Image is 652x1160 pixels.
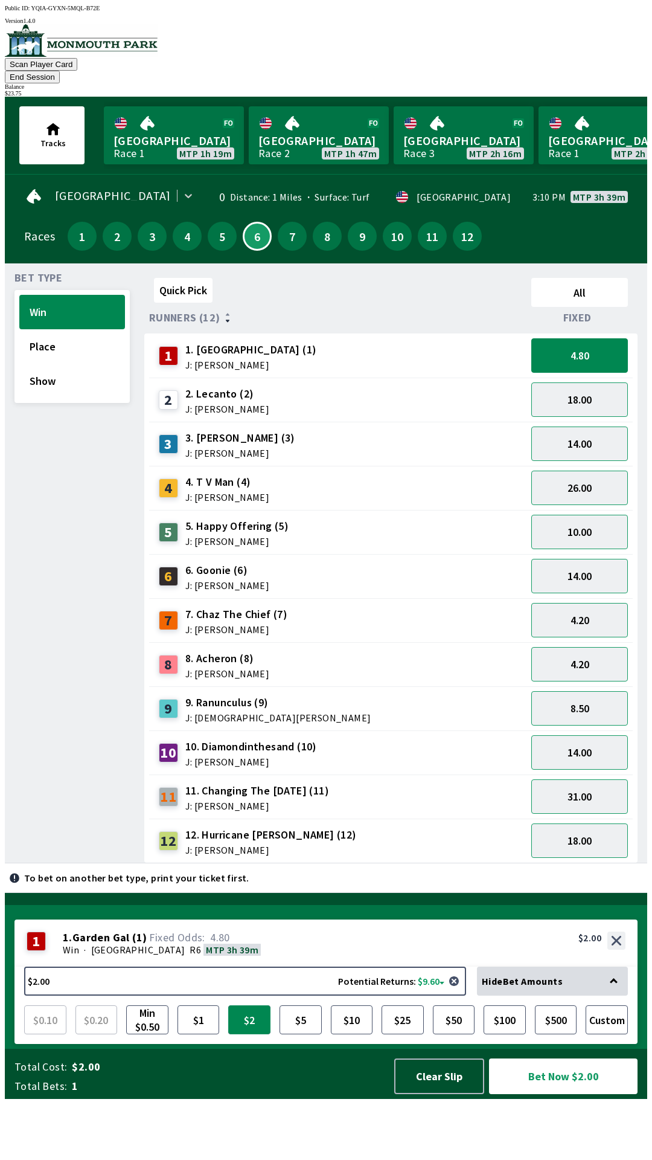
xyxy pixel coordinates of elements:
span: Runners (12) [149,313,220,323]
span: J: [PERSON_NAME] [185,536,289,546]
button: 3 [138,222,167,251]
div: Runners (12) [149,312,526,324]
button: Show [19,364,125,398]
button: 7 [278,222,307,251]
span: Distance: 1 Miles [230,191,302,203]
span: 1 . [63,932,72,944]
span: 11. Changing The [DATE] (11) [185,783,329,799]
span: $1 [181,1008,217,1031]
span: J: [PERSON_NAME] [185,581,269,590]
button: 31.00 [531,779,628,814]
button: 8.50 [531,691,628,726]
button: End Session [5,71,60,83]
span: 8.50 [570,701,589,715]
span: 4 [176,232,199,240]
div: Race 3 [403,149,435,158]
div: 5 [159,523,178,542]
span: Bet Now $2.00 [499,1069,627,1084]
button: 14.00 [531,559,628,593]
div: 11 [159,787,178,807]
span: $500 [538,1008,574,1031]
span: 9 [351,232,374,240]
span: [GEOGRAPHIC_DATA] [403,133,524,149]
div: 1 [159,346,178,366]
button: Bet Now $2.00 [489,1058,638,1094]
button: 2 [103,222,132,251]
span: J: [PERSON_NAME] [185,492,269,502]
a: [GEOGRAPHIC_DATA]Race 1MTP 1h 19m [104,106,244,164]
div: 9 [159,699,178,718]
span: Garden Gal [72,932,130,944]
span: J: [PERSON_NAME] [185,845,357,855]
button: 5 [208,222,237,251]
span: R6 [190,944,201,956]
div: 7 [159,611,178,630]
span: MTP 3h 39m [573,192,625,202]
span: 14.00 [567,569,592,583]
span: Show [30,374,115,388]
span: 18.00 [567,393,592,407]
button: $5 [280,1005,322,1034]
span: $5 [283,1008,319,1031]
button: 18.00 [531,382,628,417]
div: 2 [159,390,178,410]
div: $2.00 [578,932,601,944]
span: Win [30,305,115,319]
span: Total Bets: [14,1079,67,1094]
img: venue logo [5,24,158,57]
span: All [537,286,622,300]
button: 14.00 [531,427,628,461]
button: Tracks [19,106,85,164]
p: To bet on another bet type, print your ticket first. [24,873,249,883]
span: 4. T V Man (4) [185,474,269,490]
div: Races [24,231,55,241]
span: Place [30,340,115,353]
button: 18.00 [531,823,628,858]
div: 4 [159,478,178,498]
span: 18.00 [567,834,592,848]
button: Clear Slip [394,1058,484,1094]
button: $100 [484,1005,526,1034]
span: $100 [487,1008,523,1031]
span: Win [63,944,79,956]
span: 3:10 PM [532,192,566,202]
span: 10 [386,232,409,240]
div: 6 [159,567,178,586]
span: 10.00 [567,525,592,539]
a: [GEOGRAPHIC_DATA]Race 3MTP 2h 16m [394,106,534,164]
span: 4.80 [570,349,589,362]
span: Tracks [40,138,66,149]
span: 1 [72,1079,383,1094]
a: [GEOGRAPHIC_DATA]Race 2MTP 1h 47m [249,106,389,164]
span: 31.00 [567,790,592,804]
div: Public ID: [5,5,647,11]
span: Quick Pick [159,283,207,297]
div: Fixed [526,312,633,324]
div: 8 [159,655,178,674]
span: J: [PERSON_NAME] [185,404,269,414]
button: Custom [586,1005,628,1034]
span: 7. Chaz The Chief (7) [185,607,287,622]
div: Race 2 [258,149,290,158]
span: 12 [456,232,479,240]
div: Race 1 [113,149,145,158]
button: $25 [382,1005,424,1034]
span: 1 [71,232,94,240]
button: $10 [331,1005,373,1034]
span: Hide Bet Amounts [482,975,563,987]
button: $50 [433,1005,475,1034]
button: Quick Pick [154,278,213,303]
div: Race 1 [548,149,580,158]
span: 10. Diamondinthesand (10) [185,739,317,755]
span: 2. Lecanto (2) [185,386,269,402]
span: [GEOGRAPHIC_DATA] [258,133,379,149]
button: 14.00 [531,735,628,770]
span: 7 [281,232,304,240]
span: Clear Slip [405,1069,473,1083]
button: 11 [418,222,447,251]
span: J: [PERSON_NAME] [185,448,295,458]
span: 14.00 [567,746,592,759]
button: 1 [68,222,97,251]
span: Bet Type [14,273,62,283]
div: 12 [159,831,178,851]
